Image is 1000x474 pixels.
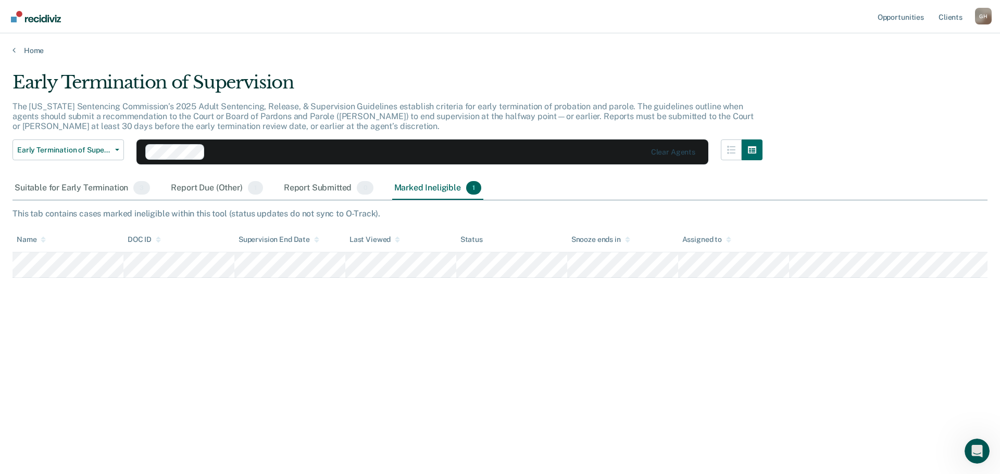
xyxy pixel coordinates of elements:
div: Snooze ends in [571,235,630,244]
div: G H [975,8,992,24]
span: 0 [357,181,373,195]
div: This tab contains cases marked ineligible within this tool (status updates do not sync to O-Track). [12,209,988,219]
button: Early Termination of Supervision [12,139,124,160]
div: Status [460,235,483,244]
iframe: Intercom live chat [965,439,990,464]
div: Suitable for Early Termination3 [12,177,152,200]
span: 1 [466,181,481,195]
div: Assigned to [682,235,731,244]
div: Clear agents [651,148,695,157]
span: Early Termination of Supervision [17,146,111,155]
div: DOC ID [128,235,161,244]
p: The [US_STATE] Sentencing Commission’s 2025 Adult Sentencing, Release, & Supervision Guidelines e... [12,101,754,131]
div: Name [17,235,46,244]
div: Last Viewed [349,235,400,244]
span: 1 [248,181,263,195]
img: Recidiviz [11,11,61,22]
button: Profile dropdown button [975,8,992,24]
div: Report Due (Other)1 [169,177,265,200]
div: Early Termination of Supervision [12,72,762,101]
div: Supervision End Date [239,235,319,244]
div: Report Submitted0 [282,177,376,200]
a: Home [12,46,988,55]
span: 3 [133,181,150,195]
div: Marked Ineligible1 [392,177,484,200]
